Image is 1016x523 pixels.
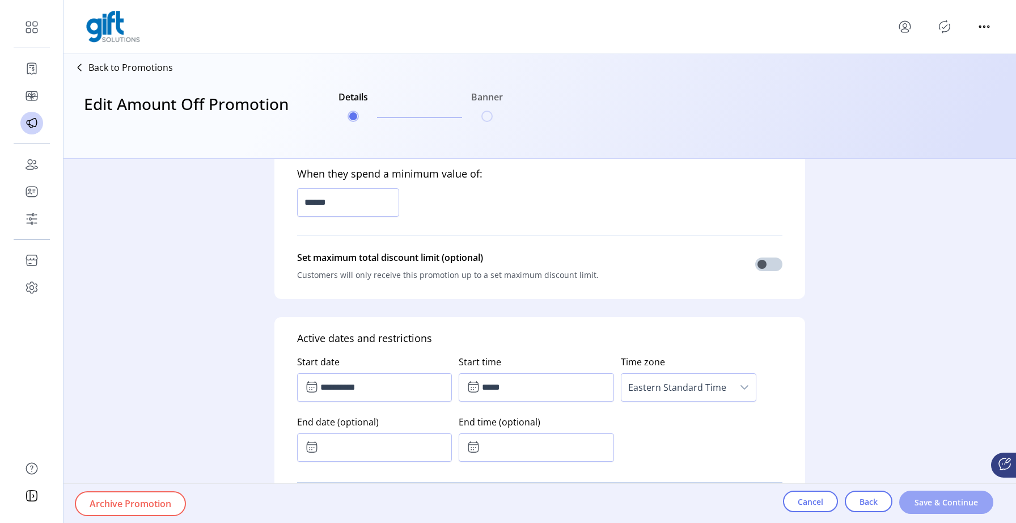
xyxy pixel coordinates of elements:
[459,351,613,373] label: Start time
[84,92,289,138] h3: Edit Amount Off Promotion
[896,18,914,36] button: menu
[90,497,171,511] span: Archive Promotion
[935,18,954,36] button: Publisher Panel
[845,491,892,512] button: Back
[75,491,186,516] button: Archive Promotion
[297,159,482,186] h5: When they spend a minimum value of:
[86,11,140,43] img: logo
[297,351,452,373] label: Start date
[914,496,979,508] span: Save & Continue
[783,491,838,512] button: Cancel
[297,331,432,346] h5: Active dates and restrictions
[621,351,782,373] label: Time zone
[338,90,368,111] h6: Details
[297,264,599,285] p: Customers will only receive this promotion up to a set maximum discount limit.
[621,374,733,401] span: Eastern Standard Time
[459,411,613,433] label: End time (optional)
[860,496,878,508] span: Back
[733,374,756,401] div: dropdown trigger
[88,61,173,74] p: Back to Promotions
[297,411,452,433] label: End date (optional)
[798,496,823,508] span: Cancel
[297,251,599,264] p: Set maximum total discount limit (optional)
[899,491,993,514] button: Save & Continue
[975,18,993,36] button: menu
